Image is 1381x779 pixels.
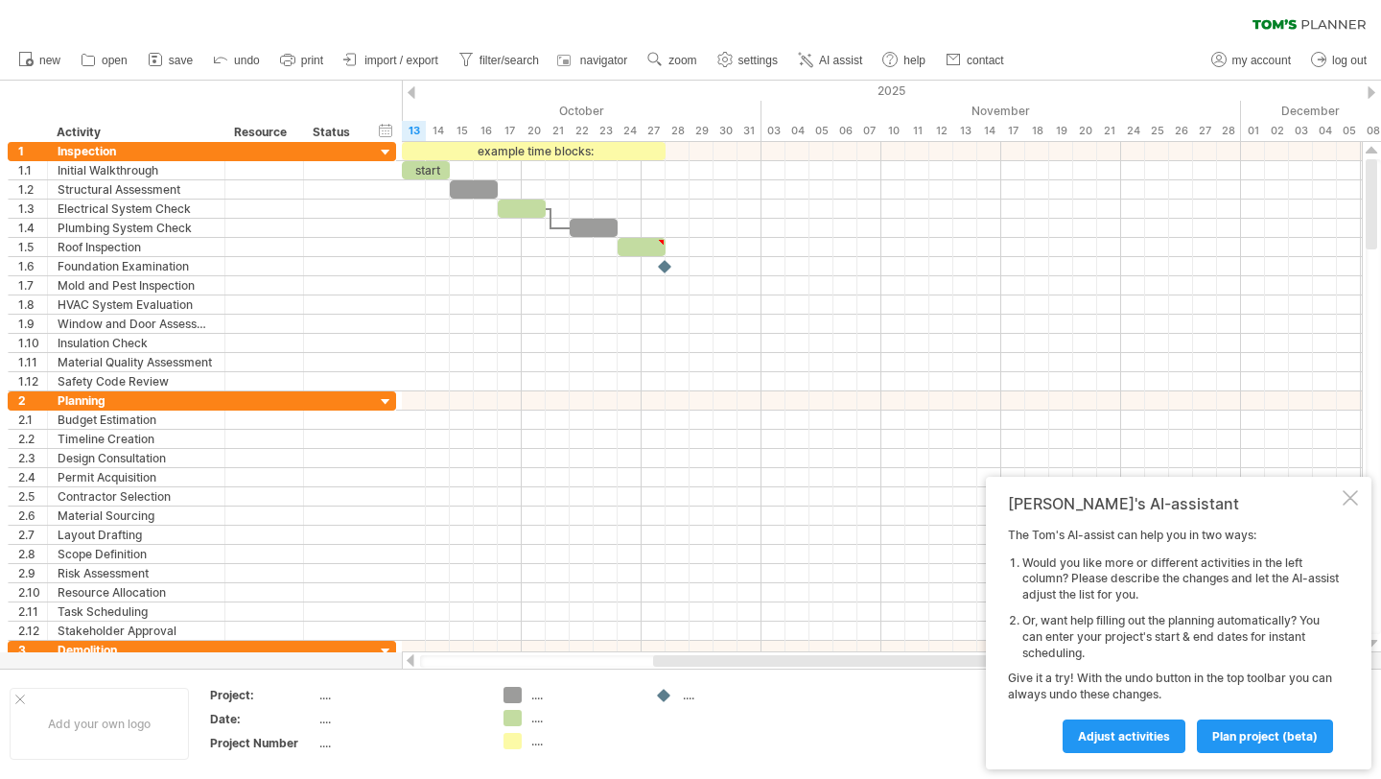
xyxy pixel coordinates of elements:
div: Plumbing System Check [58,219,215,237]
div: 1.7 [18,276,47,295]
div: Electrical System Check [58,200,215,218]
div: Demolition [58,641,215,659]
div: Thursday, 30 October 2025 [714,121,737,141]
div: example time blocks: [402,142,666,160]
a: new [13,48,66,73]
div: Wednesday, 15 October 2025 [450,121,474,141]
div: Friday, 28 November 2025 [1217,121,1241,141]
div: Roof Inspection [58,238,215,256]
div: .... [319,711,480,727]
span: zoom [668,54,696,67]
div: Tuesday, 21 October 2025 [546,121,570,141]
div: Thursday, 6 November 2025 [833,121,857,141]
div: Thursday, 4 December 2025 [1313,121,1337,141]
div: Friday, 14 November 2025 [977,121,1001,141]
div: Project: [210,687,316,703]
div: .... [319,687,480,703]
div: Window and Door Assessment [58,315,215,333]
span: AI assist [819,54,862,67]
div: 2.9 [18,564,47,582]
div: 1.1 [18,161,47,179]
div: Thursday, 23 October 2025 [594,121,618,141]
div: 2.1 [18,411,47,429]
span: log out [1332,54,1367,67]
span: open [102,54,128,67]
div: Friday, 24 October 2025 [618,121,642,141]
div: Monday, 1 December 2025 [1241,121,1265,141]
div: Thursday, 13 November 2025 [953,121,977,141]
div: Monday, 13 October 2025 [402,121,426,141]
div: .... [531,733,636,749]
div: Tuesday, 11 November 2025 [905,121,929,141]
div: November 2025 [761,101,1241,121]
span: help [903,54,925,67]
div: Mold and Pest Inspection [58,276,215,295]
div: Monday, 24 November 2025 [1121,121,1145,141]
div: Tuesday, 28 October 2025 [666,121,690,141]
a: filter/search [454,48,545,73]
div: Contractor Selection [58,487,215,506]
div: Friday, 17 October 2025 [498,121,522,141]
a: help [878,48,931,73]
div: Monday, 20 October 2025 [522,121,546,141]
div: Resource Allocation [58,583,215,602]
div: Risk Assessment [58,564,215,582]
div: 2.3 [18,449,47,467]
div: Insulation Check [58,334,215,352]
div: Friday, 5 December 2025 [1337,121,1361,141]
div: The Tom's AI-assist can help you in two ways: Give it a try! With the undo button in the top tool... [1008,528,1339,752]
div: 1.2 [18,180,47,199]
a: print [275,48,329,73]
div: Resource [234,123,293,142]
div: Monday, 17 November 2025 [1001,121,1025,141]
div: Friday, 31 October 2025 [737,121,761,141]
div: 3 [18,641,47,659]
span: navigator [580,54,627,67]
div: Friday, 7 November 2025 [857,121,881,141]
div: 1.10 [18,334,47,352]
div: Wednesday, 5 November 2025 [809,121,833,141]
div: Project Number [210,735,316,751]
div: Layout Drafting [58,526,215,544]
div: [PERSON_NAME]'s AI-assistant [1008,494,1339,513]
div: 1.9 [18,315,47,333]
a: zoom [643,48,702,73]
a: navigator [554,48,633,73]
div: Monday, 27 October 2025 [642,121,666,141]
div: October 2025 [210,101,761,121]
div: 2.2 [18,430,47,448]
div: 1 [18,142,47,160]
div: 1.12 [18,372,47,390]
span: filter/search [480,54,539,67]
div: Tuesday, 4 November 2025 [785,121,809,141]
div: start [402,161,450,179]
div: 1.3 [18,200,47,218]
div: HVAC System Evaluation [58,295,215,314]
span: settings [738,54,778,67]
div: Material Sourcing [58,507,215,525]
a: undo [208,48,266,73]
div: Tuesday, 25 November 2025 [1145,121,1169,141]
div: Structural Assessment [58,180,215,199]
div: Wednesday, 3 December 2025 [1289,121,1313,141]
li: Would you like more or different activities in the left column? Please describe the changes and l... [1022,555,1339,603]
div: Permit Acquisition [58,468,215,486]
div: Thursday, 16 October 2025 [474,121,498,141]
div: Status [313,123,355,142]
span: plan project (beta) [1212,729,1318,744]
div: Thursday, 27 November 2025 [1193,121,1217,141]
span: Adjust activities [1078,729,1170,744]
div: 2.4 [18,468,47,486]
span: import / export [364,54,438,67]
div: Tuesday, 18 November 2025 [1025,121,1049,141]
div: Foundation Examination [58,257,215,275]
div: Scope Definition [58,545,215,563]
div: Initial Walkthrough [58,161,215,179]
div: .... [531,710,636,726]
div: 2.12 [18,622,47,640]
a: open [76,48,133,73]
span: save [169,54,193,67]
div: 1.11 [18,353,47,371]
div: Wednesday, 29 October 2025 [690,121,714,141]
div: Stakeholder Approval [58,622,215,640]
